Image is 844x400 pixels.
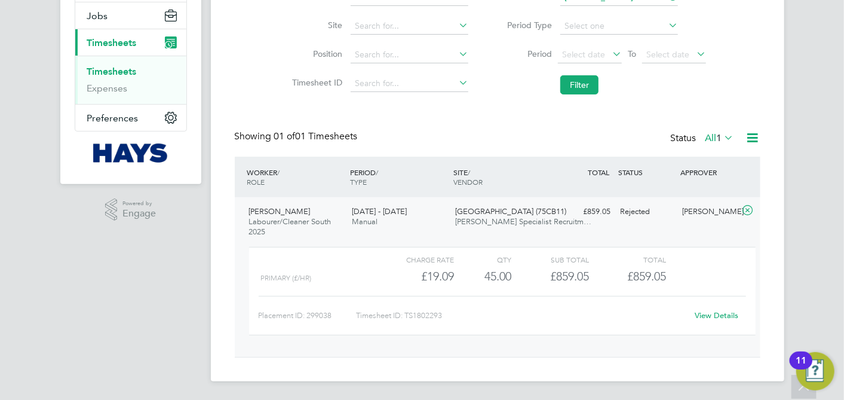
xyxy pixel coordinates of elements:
[796,361,806,376] div: 11
[289,48,342,59] label: Position
[351,18,468,35] input: Search for...
[87,10,108,22] span: Jobs
[105,199,156,221] a: Powered byEngage
[376,167,378,177] span: /
[560,18,678,35] input: Select one
[289,20,342,30] label: Site
[455,206,566,216] span: [GEOGRAPHIC_DATA] (75CB11)
[705,132,734,144] label: All
[588,167,610,177] span: TOTAL
[454,252,512,267] div: QTY
[627,269,666,283] span: £859.05
[75,143,187,163] a: Go to home page
[468,167,470,177] span: /
[350,177,367,187] span: TYPE
[351,75,468,92] input: Search for...
[796,352,834,390] button: Open Resource Center, 11 new notifications
[646,49,689,60] span: Select date
[347,161,450,193] div: PERIOD
[677,202,739,222] div: [PERSON_NAME]
[453,177,483,187] span: VENDOR
[512,252,589,267] div: Sub Total
[87,37,137,48] span: Timesheets
[677,161,739,183] div: APPROVER
[289,77,342,88] label: Timesheet ID
[75,29,186,56] button: Timesheets
[450,161,554,193] div: SITE
[75,2,186,29] button: Jobs
[87,66,137,77] a: Timesheets
[274,130,358,142] span: 01 Timesheets
[249,216,332,237] span: Labourer/Cleaner South 2025
[455,216,591,227] span: [PERSON_NAME] Specialist Recruitm…
[695,310,738,320] a: View Details
[498,48,552,59] label: Period
[560,75,599,94] button: Filter
[356,306,688,325] div: Timesheet ID: TS1802293
[93,143,168,163] img: hays-logo-retina.png
[376,267,453,286] div: £19.09
[261,274,312,282] span: Primary (£/HR)
[498,20,552,30] label: Period Type
[624,46,640,62] span: To
[259,306,356,325] div: Placement ID: 299038
[274,130,296,142] span: 01 of
[247,177,265,187] span: ROLE
[87,83,128,94] a: Expenses
[562,49,605,60] span: Select date
[616,202,678,222] div: Rejected
[87,112,139,124] span: Preferences
[122,199,156,209] span: Powered by
[352,216,378,227] span: Manual
[454,267,512,286] div: 45.00
[616,161,678,183] div: STATUS
[589,252,666,267] div: Total
[278,167,280,177] span: /
[352,206,407,216] span: [DATE] - [DATE]
[671,130,736,147] div: Status
[235,130,360,143] div: Showing
[75,56,186,104] div: Timesheets
[244,161,348,193] div: WORKER
[717,132,722,144] span: 1
[376,252,453,267] div: Charge rate
[554,202,616,222] div: £859.05
[249,206,311,216] span: [PERSON_NAME]
[75,105,186,131] button: Preferences
[122,209,156,219] span: Engage
[351,47,468,63] input: Search for...
[512,267,589,286] div: £859.05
